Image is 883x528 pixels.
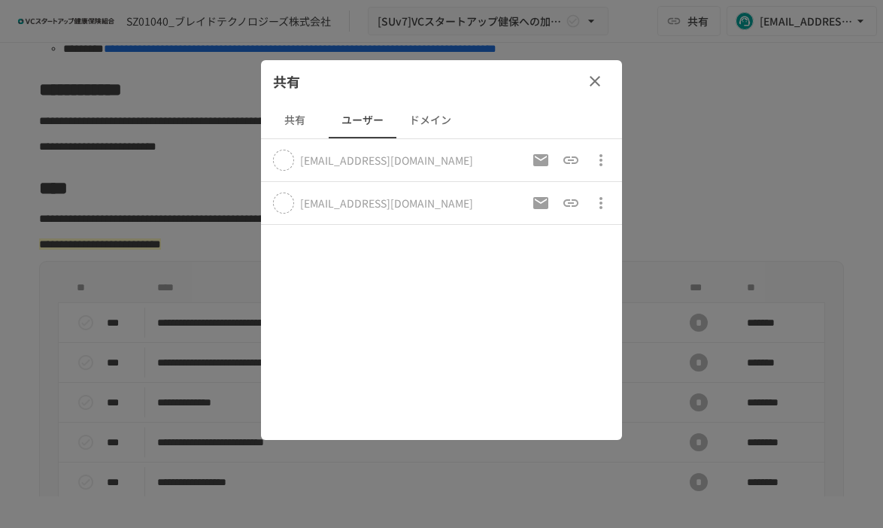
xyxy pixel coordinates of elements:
div: このユーザーはまだログインしていません。 [300,196,473,211]
div: 共有 [261,60,622,102]
button: 招待URLをコピー（以前のものは破棄） [556,145,586,175]
button: 招待メールの再送 [526,188,556,218]
button: 共有 [261,102,329,138]
button: ドメイン [396,102,464,138]
button: ユーザー [329,102,396,138]
button: 招待メールの再送 [526,145,556,175]
button: 招待URLをコピー（以前のものは破棄） [556,188,586,218]
div: このユーザーはまだログインしていません。 [300,153,473,168]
